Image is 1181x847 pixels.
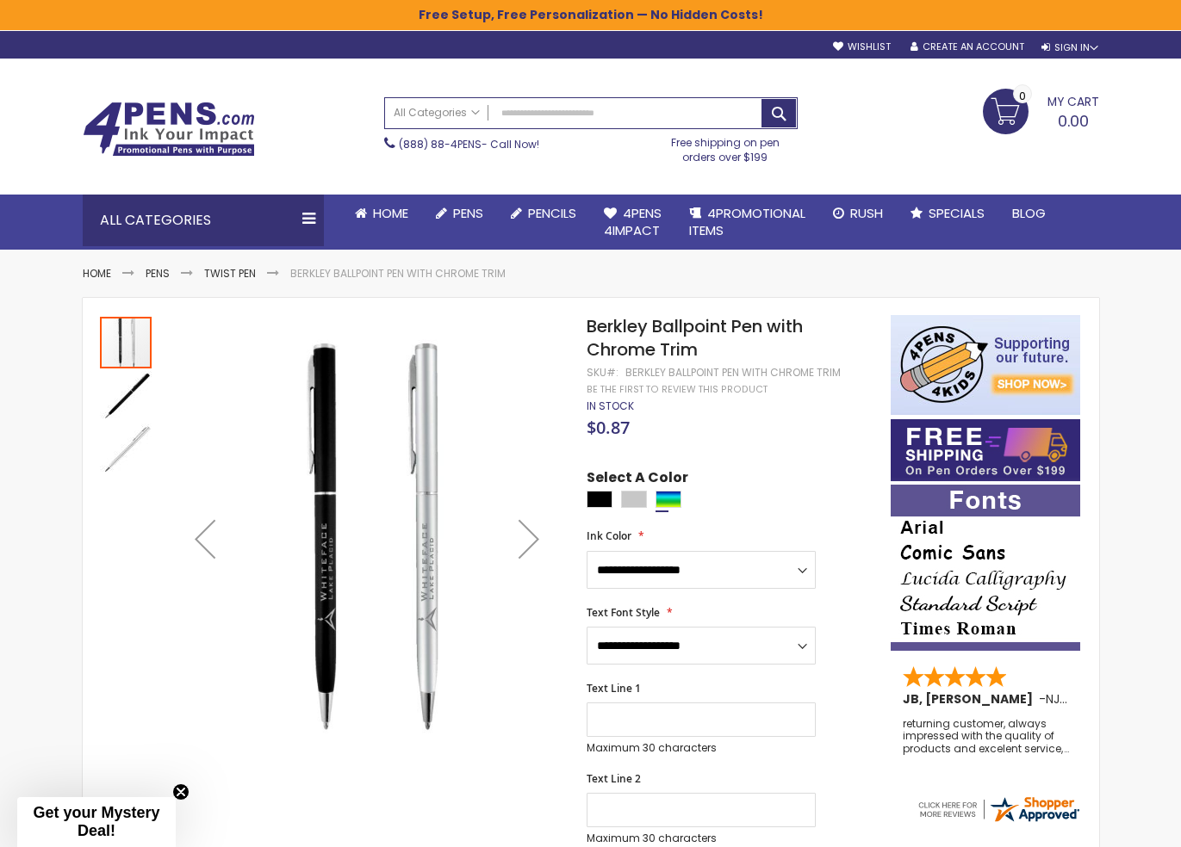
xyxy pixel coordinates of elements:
a: Pencils [497,195,590,232]
img: 4pens 4 kids [891,315,1080,415]
span: 0 [1019,88,1026,104]
a: Home [341,195,422,232]
a: Specials [897,195,998,232]
div: Berkley Ballpoint Pen with Chrome Trim [100,422,152,475]
div: Black [587,491,612,508]
button: Close teaser [172,783,190,801]
div: Berkley Ballpoint Pen with Chrome Trim [100,368,153,422]
p: Maximum 30 characters [587,741,816,755]
a: Be the first to review this product [587,383,768,396]
strong: SKU [587,365,618,380]
div: returning customer, always impressed with the quality of products and excelent service, will retu... [903,718,1070,755]
a: 4pens.com certificate URL [916,813,1081,828]
img: 4pens.com widget logo [916,794,1081,825]
a: Create an Account [911,40,1024,53]
a: 4PROMOTIONALITEMS [675,195,819,250]
span: 4PROMOTIONAL ITEMS [689,204,805,239]
span: Get your Mystery Deal! [33,804,159,839]
p: Maximum 30 characters [587,832,816,845]
span: Blog [1012,204,1046,222]
a: Home [83,266,111,281]
a: Twist Pen [204,266,256,281]
span: 0.00 [1058,110,1089,132]
img: Berkley Ballpoint Pen with Chrome Trim [100,370,152,422]
div: Berkley Ballpoint Pen with Chrome Trim [100,315,153,368]
div: Free shipping on pen orders over $199 [653,129,798,164]
a: Pens [146,266,170,281]
div: All Categories [83,195,324,246]
img: Berkley Ballpoint Pen with Chrome Trim [170,340,563,733]
a: Pens [422,195,497,232]
span: Text Line 2 [587,771,641,786]
li: Berkley Ballpoint Pen with Chrome Trim [290,267,506,281]
span: Specials [929,204,985,222]
img: font-personalization-examples [891,485,1080,651]
span: In stock [587,399,634,413]
span: $0.87 [587,416,630,439]
div: Previous [171,315,239,762]
div: Berkley Ballpoint Pen with Chrome Trim [625,366,841,380]
img: Free shipping on orders over $199 [891,419,1080,481]
div: Availability [587,399,634,413]
div: Sign In [1041,41,1098,54]
span: Home [373,204,408,222]
span: Ink Color [587,529,631,543]
span: 4Pens 4impact [604,204,662,239]
span: - Call Now! [399,137,539,151]
a: All Categories [385,98,488,127]
span: Select A Color [587,468,688,492]
a: 4Pens4impact [590,195,675,250]
a: (888) 88-4PENS [399,137,482,151]
a: Blog [998,195,1060,232]
span: Pencils [528,204,576,222]
span: Berkley Ballpoint Pen with Chrome Trim [587,314,803,362]
span: Pens [453,204,483,222]
a: Rush [819,195,897,232]
span: Rush [850,204,883,222]
img: 4Pens Custom Pens and Promotional Products [83,102,255,157]
span: JB, [PERSON_NAME] [903,690,1039,708]
span: All Categories [394,106,480,120]
div: Assorted [656,491,681,508]
span: NJ [1046,690,1067,708]
div: Next [494,315,563,762]
span: Text Line 1 [587,681,641,696]
div: Get your Mystery Deal!Close teaser [17,797,176,847]
a: 0.00 0 [983,89,1099,132]
span: Text Font Style [587,605,660,620]
a: Wishlist [833,40,891,53]
div: Silver [621,491,647,508]
img: Berkley Ballpoint Pen with Chrome Trim [100,423,152,475]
